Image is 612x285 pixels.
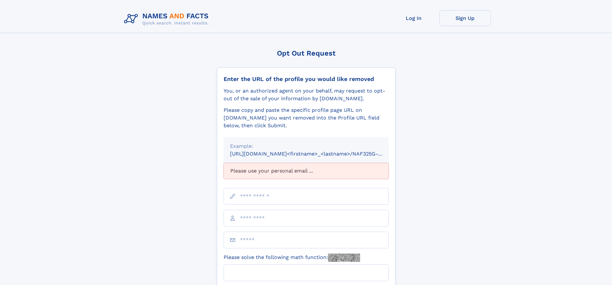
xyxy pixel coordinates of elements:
div: Please copy and paste the specific profile page URL on [DOMAIN_NAME] you want removed into the Pr... [224,106,389,129]
div: Please use your personal email ... [224,163,389,179]
a: Log In [388,10,439,26]
div: You, or an authorized agent on your behalf, may request to opt-out of the sale of your informatio... [224,87,389,102]
img: Logo Names and Facts [121,10,214,28]
small: [URL][DOMAIN_NAME]<firstname>_<lastname>/NAF325G-xxxxxxxx [230,151,401,157]
a: Sign Up [439,10,491,26]
label: Please solve the following math function: [224,254,360,262]
div: Opt Out Request [217,49,395,57]
div: Example: [230,142,382,150]
div: Enter the URL of the profile you would like removed [224,76,389,83]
